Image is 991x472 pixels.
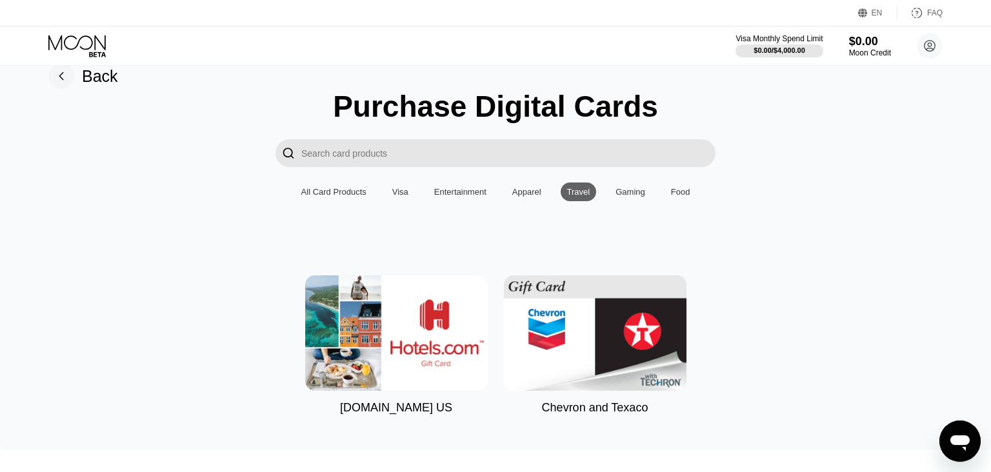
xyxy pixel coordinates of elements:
div: Moon Credit [849,48,891,57]
div: Entertainment [434,187,486,197]
div: Chevron and Texaco [542,401,648,415]
div: $0.00 / $4,000.00 [754,46,805,54]
div: Visa [392,187,408,197]
div: Back [82,67,118,86]
div: Purchase Digital Cards [333,89,658,124]
div: Visa Monthly Spend Limit [736,34,823,43]
div: [DOMAIN_NAME] US [340,401,452,415]
div: Food [671,187,690,197]
div: Back [48,63,118,89]
div: $0.00 [849,35,891,48]
div: $0.00Moon Credit [849,35,891,57]
div: EN [872,8,883,17]
div: FAQ [897,6,943,19]
div: EN [858,6,897,19]
div:  [282,146,295,161]
div: Visa [386,182,415,201]
div: Travel [567,187,590,197]
div: Gaming [609,182,652,201]
div: Apparel [512,187,541,197]
div: Food [665,182,697,201]
div: Travel [561,182,597,201]
div: Gaming [616,187,645,197]
div: Apparel [506,182,548,201]
div: FAQ [927,8,943,17]
div: Entertainment [428,182,493,201]
iframe: Button to launch messaging window [939,420,981,462]
div: Visa Monthly Spend Limit$0.00/$4,000.00 [736,34,823,57]
div:  [275,139,301,167]
input: Search card products [301,139,716,167]
div: All Card Products [295,182,373,201]
div: All Card Products [301,187,366,197]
